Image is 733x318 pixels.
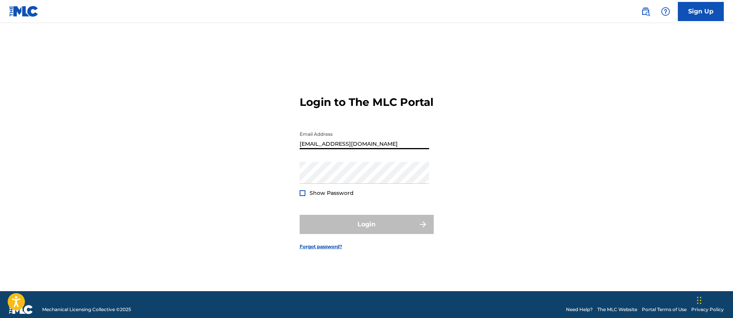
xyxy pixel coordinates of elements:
[642,306,687,313] a: Portal Terms of Use
[658,4,673,19] div: Help
[9,305,33,314] img: logo
[678,2,724,21] a: Sign Up
[697,289,702,312] div: ドラッグ
[641,7,650,16] img: search
[300,96,433,109] h3: Login to The MLC Portal
[42,306,131,313] span: Mechanical Licensing Collective © 2025
[661,7,670,16] img: help
[310,189,354,196] span: Show Password
[597,306,637,313] a: The MLC Website
[691,306,724,313] a: Privacy Policy
[566,306,593,313] a: Need Help?
[695,281,733,318] div: チャットウィジェット
[695,281,733,318] iframe: Chat Widget
[638,4,653,19] a: Public Search
[300,243,342,250] a: Forgot password?
[9,6,39,17] img: MLC Logo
